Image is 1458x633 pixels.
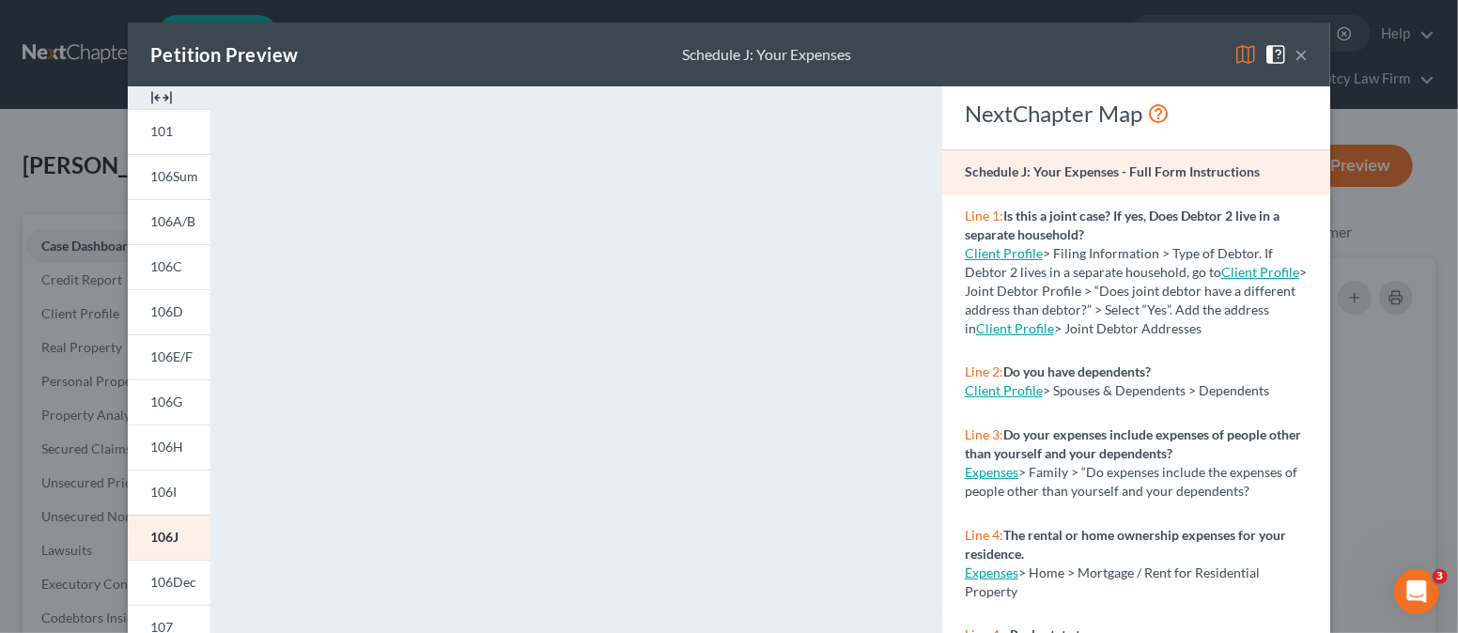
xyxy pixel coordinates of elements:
a: 106J [128,515,210,560]
span: 106Sum [150,168,198,184]
span: Line 3: [965,426,1003,442]
span: 101 [150,123,173,139]
div: Petition Preview [150,41,298,68]
span: 106I [150,484,177,500]
span: 106E/F [150,348,193,364]
span: 106J [150,529,178,545]
span: > Joint Debtor Addresses [976,320,1202,336]
iframe: Intercom live chat [1394,569,1439,614]
a: 106Sum [128,154,210,199]
span: Line 2: [965,363,1003,379]
img: help-close-5ba153eb36485ed6c1ea00a893f15db1cb9b99d6cae46e1a8edb6c62d00a1a76.svg [1264,43,1287,66]
strong: The rental or home ownership expenses for your residence. [965,527,1286,562]
img: map-eea8200ae884c6f1103ae1953ef3d486a96c86aabb227e865a55264e3737af1f.svg [1234,43,1257,66]
a: Client Profile [1221,264,1299,280]
span: 106Dec [150,574,196,590]
a: 106A/B [128,199,210,244]
a: 106C [128,244,210,289]
div: Schedule J: Your Expenses [682,44,851,66]
strong: Is this a joint case? If yes, Does Debtor 2 live in a separate household? [965,208,1280,242]
span: 3 [1433,569,1448,584]
span: Line 1: [965,208,1003,224]
a: 106G [128,379,210,425]
a: Expenses [965,464,1018,480]
a: Client Profile [965,382,1043,398]
a: 106I [128,470,210,515]
span: > Family > “Do expenses include the expenses of people other than yourself and your dependents? [965,464,1297,499]
a: 101 [128,109,210,154]
a: 106H [128,425,210,470]
button: × [1295,43,1308,66]
a: Client Profile [976,320,1054,336]
strong: Do you have dependents? [1003,363,1151,379]
span: > Spouses & Dependents > Dependents [1043,382,1269,398]
span: 106G [150,394,182,409]
img: expand-e0f6d898513216a626fdd78e52531dac95497ffd26381d4c15ee2fc46db09dca.svg [150,86,173,109]
span: > Joint Debtor Profile > “Does joint debtor have a different address than debtor?” > Select “Yes”... [965,264,1307,336]
strong: Schedule J: Your Expenses - Full Form Instructions [965,163,1260,179]
a: 106D [128,289,210,334]
span: > Home > Mortgage / Rent for Residential Property [965,564,1260,599]
div: NextChapter Map [965,99,1308,129]
span: 106A/B [150,213,195,229]
a: 106E/F [128,334,210,379]
span: 106H [150,439,183,455]
span: 106D [150,303,183,319]
span: 106C [150,258,182,274]
a: Client Profile [965,245,1043,261]
a: 106Dec [128,560,210,605]
span: > Filing Information > Type of Debtor. If Debtor 2 lives in a separate household, go to [965,245,1273,280]
span: Line 4: [965,527,1003,543]
strong: Do your expenses include expenses of people other than yourself and your dependents? [965,426,1301,461]
a: Expenses [965,564,1018,580]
